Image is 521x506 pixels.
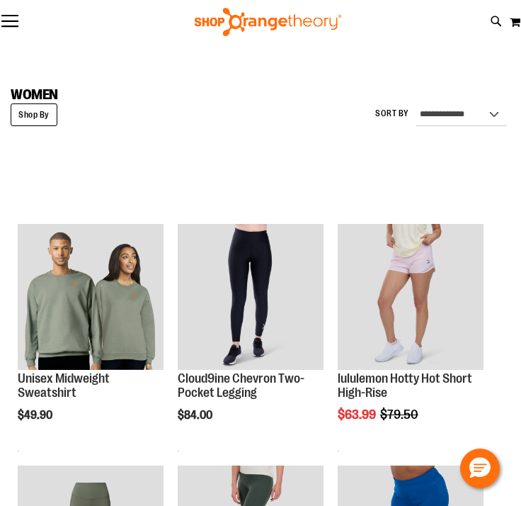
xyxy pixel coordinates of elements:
[178,371,304,400] a: Cloud9ine Chevron Two-Pocket Legging
[338,224,483,372] a: lululemon Hotty Hot Short High-Rise
[380,407,420,422] span: $79.50
[171,217,331,459] div: product
[460,449,500,488] button: Hello, have a question? Let’s chat.
[18,371,110,400] a: Unisex Midweight Sweatshirt
[193,8,343,36] img: Shop Orangetheory
[331,217,491,459] div: product
[178,224,324,372] a: Cloud9ine Chevron Two-Pocket Legging
[375,108,409,120] label: Sort By
[338,224,483,370] img: lululemon Hotty Hot Short High-Rise
[178,224,324,370] img: Cloud9ine Chevron Two-Pocket Legging
[178,409,214,422] span: $84.00
[11,103,57,126] strong: Shop By
[338,407,378,422] span: $63.99
[11,86,58,103] span: WOMEN
[18,224,164,372] a: Unisex Midweight Sweatshirt
[18,409,55,422] span: $49.90
[18,224,164,370] img: Unisex Midweight Sweatshirt
[11,217,171,459] div: product
[338,371,472,400] a: lululemon Hotty Hot Short High-Rise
